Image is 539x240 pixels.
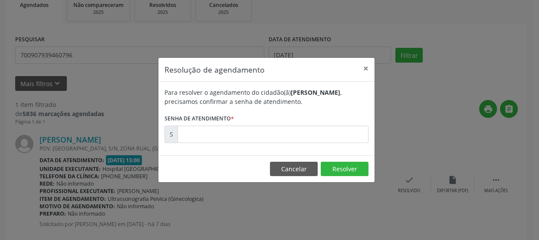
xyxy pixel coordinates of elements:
div: S [164,126,178,143]
button: Resolver [321,162,368,177]
label: Senha de atendimento [164,112,234,126]
b: [PERSON_NAME] [291,88,340,97]
button: Close [357,58,375,79]
div: Para resolver o agendamento do cidadão(ã) , precisamos confirmar a senha de atendimento. [164,88,368,106]
h5: Resolução de agendamento [164,64,265,75]
button: Cancelar [270,162,318,177]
